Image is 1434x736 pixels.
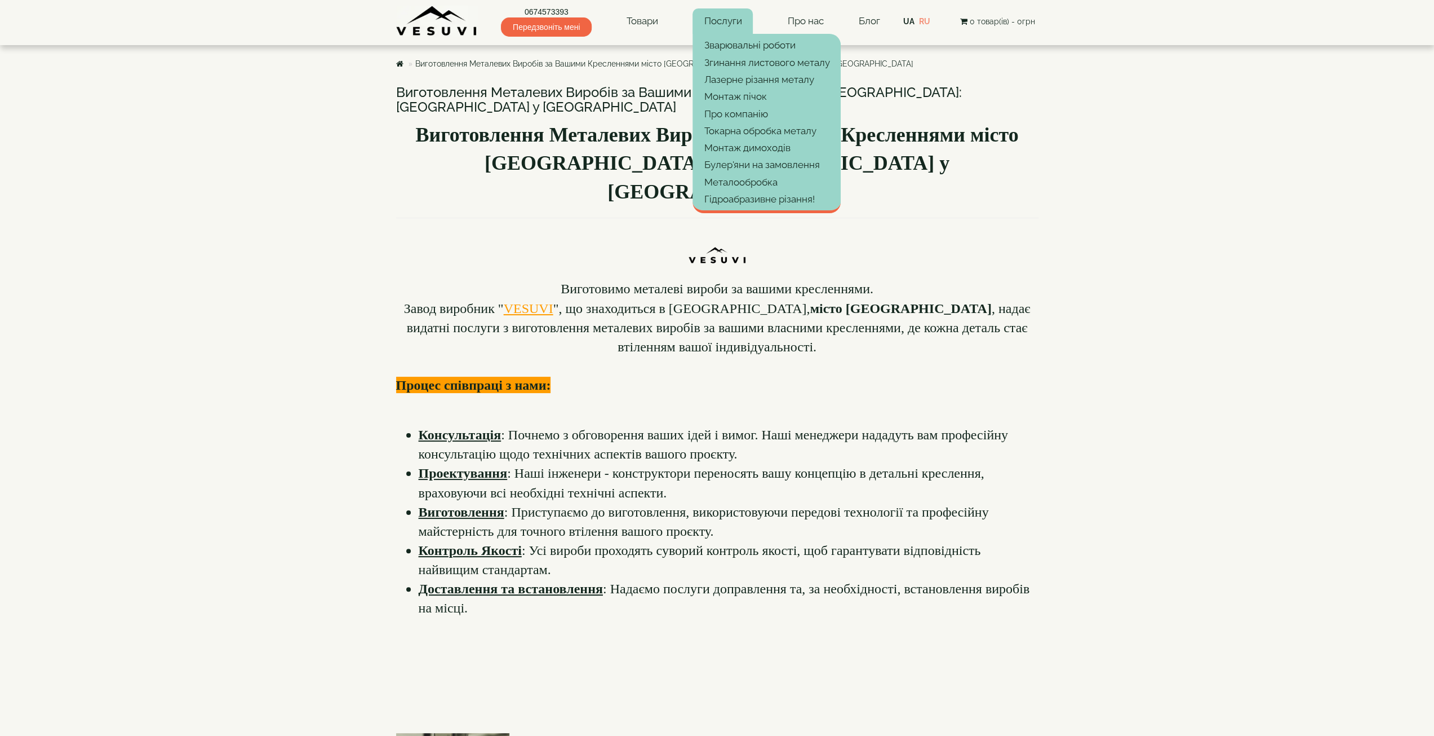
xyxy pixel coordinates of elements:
b: місто [GEOGRAPHIC_DATA] [810,301,991,316]
u: Проектування [419,466,508,481]
a: Про нас [776,8,835,34]
a: Зварювальні роботи [692,37,841,54]
span: 0 товар(ів) - 0грн [969,17,1035,26]
a: VESUVI [504,301,553,316]
b: Процес співпраці з нами: [396,378,551,393]
font: : Наші інженери - конструктори переносять вашу концепцію в детальні креслення, враховуючи всі нео... [419,466,984,500]
button: 0 товар(ів) - 0грн [956,15,1038,28]
span: Передзвоніть мені [501,17,592,37]
font: : Усі вироби проходять суворий контроль якості, щоб гарантувати відповідність найвищим стандартам. [419,543,981,577]
h3: Виготовлення Металевих Виробів за Вашими Кресленнями місто [GEOGRAPHIC_DATA]: [GEOGRAPHIC_DATA] у... [396,85,1038,115]
a: Гідроабразивне різання! [692,191,841,208]
u: Доставлення та встановлення [419,581,603,596]
u: Виготовлення [419,505,504,519]
a: 0674573393 [501,6,592,17]
font: Завод виробник " ", що знаходиться в [GEOGRAPHIC_DATA], , надає видатні послуги з виготовлення ме... [404,301,1031,354]
a: Токарна обробка металу [692,122,841,139]
font: : Надаємо послуги доправлення та, за необхідності, встановлення виробів на місці. [419,581,1030,615]
font: : Почнемо з обговорення ваших ідей і вимог. Наші менеджери нададуть вам професійну консультацію щ... [419,428,1008,461]
u: Консультація [419,428,501,442]
a: ru [919,17,930,26]
a: Монтаж пічок [692,88,841,105]
a: Товари [615,8,669,34]
a: Булер'яни на замовлення [692,156,841,173]
font: Виготовимо металеві вироби за вашими кресленнями. [561,281,873,296]
a: Монтаж димоходів [692,139,841,156]
a: Металообробка [692,174,841,191]
img: Завод VESUVI [396,6,478,37]
font: : Приступаємо до виготовлення, використовуючи передові технології та професійну майстерність для ... [419,505,989,539]
b: Виготовлення Металевих Виробів за Вашими Кресленнями місто [GEOGRAPHIC_DATA]: [GEOGRAPHIC_DATA] у... [415,124,1018,203]
a: Про компанію [692,105,841,122]
a: Лазерне різання металу [692,71,841,88]
a: Послуги [692,8,753,34]
a: Згинання листового металу [692,54,841,71]
span: ua [903,17,914,26]
u: Контроль Якості [419,543,522,558]
a: Блог [858,15,880,27]
img: PUbymHslNuv4uAEzqJpb6FGsOwdgUpvJpDmNqBc3N95ZFIp7Nq6GbIGTo4R592Obv21Wx6QEDVHZ4VvSFe9xc49KlnFEIH65O... [686,224,748,271]
a: Виготовлення Металевих Виробів за Вашими Кресленнями місто [GEOGRAPHIC_DATA]: [GEOGRAPHIC_DATA] у... [415,59,913,68]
